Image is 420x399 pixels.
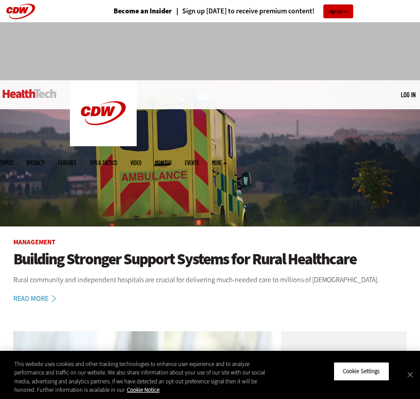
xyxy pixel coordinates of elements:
[401,90,416,99] div: User menu
[114,8,172,15] a: Become an Insider
[334,362,389,381] button: Cookie Settings
[127,386,159,394] a: More information about your privacy
[212,160,227,165] span: More
[185,160,199,165] a: Events
[401,90,416,99] a: Log in
[13,295,66,302] a: Read More
[14,360,274,395] div: This website uses cookies and other tracking technologies to enhance user experience and to analy...
[70,139,137,148] a: CDW
[26,160,45,165] span: Specialty
[90,160,117,165] a: Tips & Tactics
[13,238,55,247] a: Management
[400,365,420,384] button: Close
[13,274,407,286] p: Rural community and independent hospitals are crucial for delivering much-needed care to millions...
[323,4,353,18] a: Sign Up
[155,160,171,165] a: MonITor
[13,251,407,268] a: Building Stronger Support Systems for Rural Healthcare
[58,160,76,165] a: Features
[172,8,314,15] a: Sign up [DATE] to receive premium content!
[48,31,372,71] iframe: advertisement
[70,80,137,146] img: Home
[130,160,142,165] a: Video
[3,89,57,98] img: Home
